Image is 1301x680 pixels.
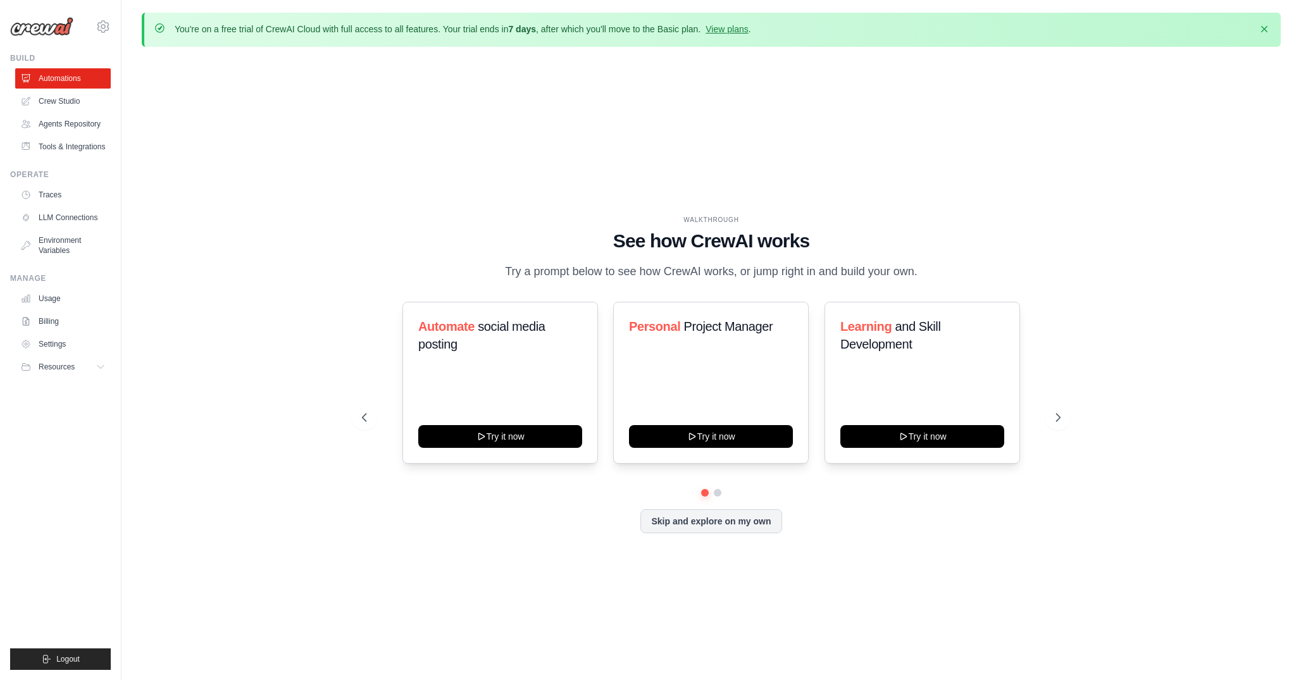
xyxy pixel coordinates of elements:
div: Build [10,53,111,63]
a: Settings [15,334,111,354]
a: Tools & Integrations [15,137,111,157]
img: Logo [10,17,73,36]
span: Logout [56,654,80,664]
button: Try it now [629,425,793,448]
div: Operate [10,170,111,180]
button: Skip and explore on my own [640,509,781,533]
div: Manage [10,273,111,283]
button: Try it now [418,425,582,448]
span: Project Manager [684,319,773,333]
a: Usage [15,288,111,309]
span: Learning [840,319,892,333]
p: Try a prompt below to see how CrewAI works, or jump right in and build your own. [499,263,924,281]
a: LLM Connections [15,207,111,228]
h1: See how CrewAI works [362,230,1061,252]
div: WALKTHROUGH [362,215,1061,225]
a: Traces [15,185,111,205]
a: Agents Repository [15,114,111,134]
span: Resources [39,362,75,372]
span: and Skill Development [840,319,940,351]
button: Try it now [840,425,1004,448]
p: You're on a free trial of CrewAI Cloud with full access to all features. Your trial ends in , aft... [175,23,751,35]
button: Logout [10,648,111,670]
a: Environment Variables [15,230,111,261]
a: Billing [15,311,111,331]
span: social media posting [418,319,545,351]
a: View plans [706,24,748,34]
a: Crew Studio [15,91,111,111]
button: Resources [15,357,111,377]
span: Automate [418,319,475,333]
strong: 7 days [508,24,536,34]
a: Automations [15,68,111,89]
span: Personal [629,319,680,333]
